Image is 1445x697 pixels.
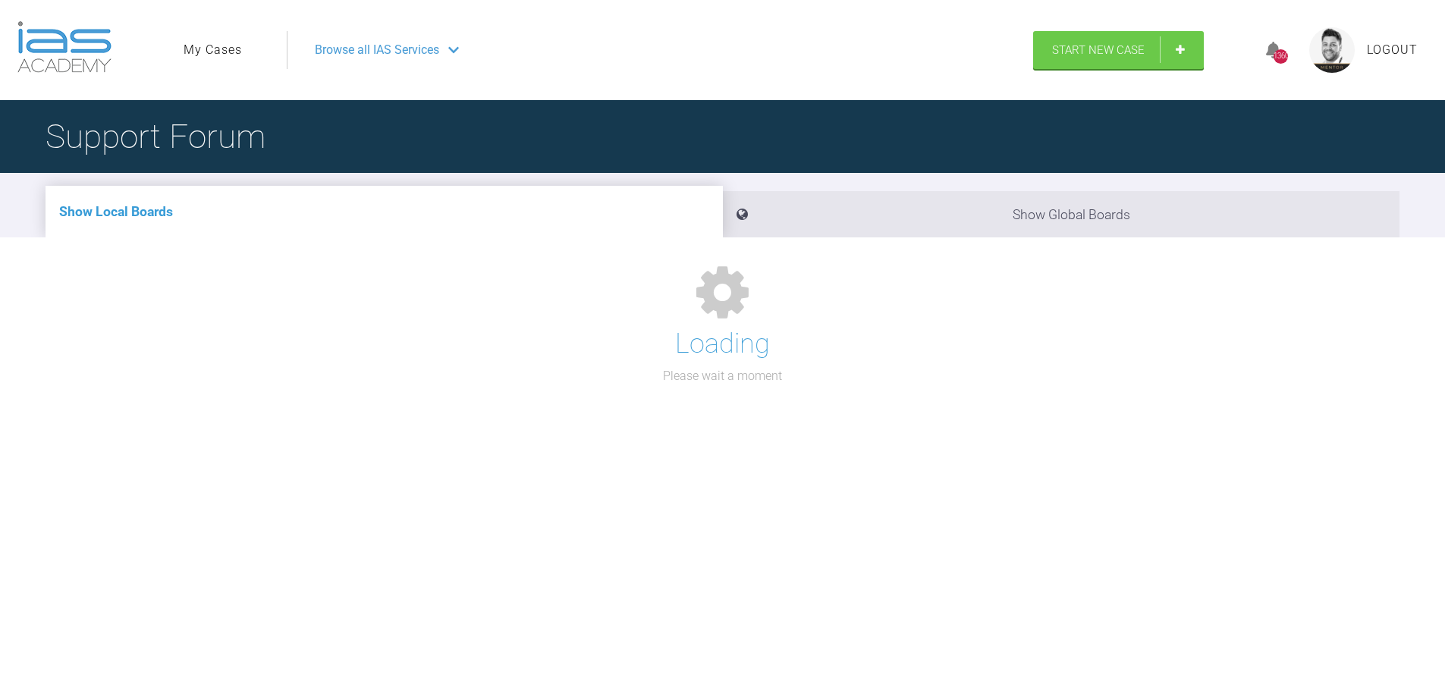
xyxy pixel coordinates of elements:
[663,366,782,386] p: Please wait a moment
[184,40,242,60] a: My Cases
[1309,27,1355,73] img: profile.png
[315,40,439,60] span: Browse all IAS Services
[1274,49,1288,64] div: 1360
[1367,40,1418,60] a: Logout
[46,110,265,163] h1: Support Forum
[17,21,112,73] img: logo-light.3e3ef733.png
[723,191,1400,237] li: Show Global Boards
[46,186,723,237] li: Show Local Boards
[1052,43,1145,57] span: Start New Case
[1033,31,1204,69] a: Start New Case
[675,322,770,366] h1: Loading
